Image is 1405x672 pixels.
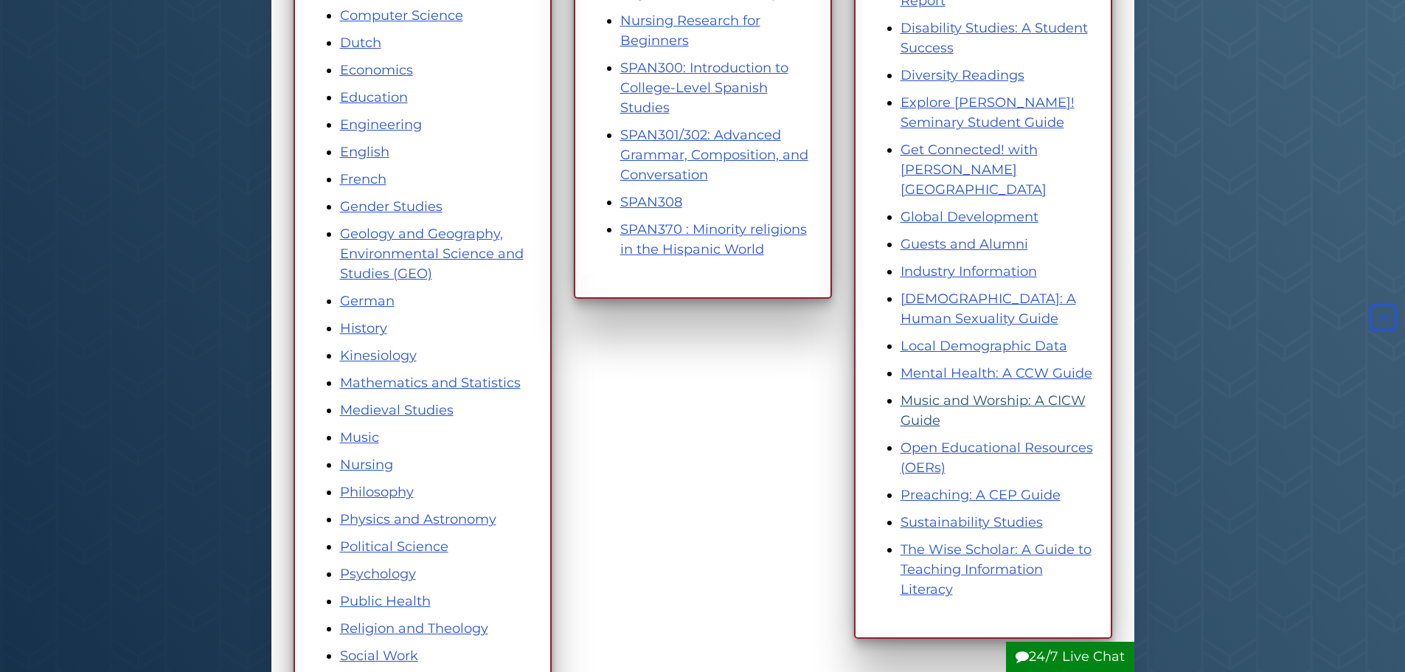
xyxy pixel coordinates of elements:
[901,365,1092,381] a: Mental Health: A CCW Guide
[901,236,1028,252] a: Guests and Alumni
[901,338,1067,354] a: Local Demographic Data
[620,127,808,183] a: SPAN301/302: Advanced Grammar, Composition, and Conversation
[340,648,418,664] a: Social Work
[340,402,454,418] a: Medieval Studies
[340,144,389,160] a: English
[340,198,443,215] a: Gender Studies
[901,514,1043,530] a: Sustainability Studies
[901,263,1037,280] a: Industry Information
[340,593,431,609] a: Public Health
[901,94,1075,131] a: Explore [PERSON_NAME]! Seminary Student Guide
[901,392,1086,429] a: Music and Worship: A CICW Guide
[340,347,417,364] a: Kinesiology
[340,226,524,282] a: Geology and Geography, Environmental Science and Studies (GEO)
[901,487,1061,503] a: Preaching: A CEP Guide
[340,293,395,309] a: German
[340,429,379,446] a: Music
[340,171,386,187] a: French
[901,440,1093,476] a: Open Educational Resources (OERs)
[340,484,414,500] a: Philosophy
[1006,642,1134,672] button: 24/7 Live Chat
[620,221,807,257] a: SPAN370 : Minority religions in the Hispanic World
[340,457,393,473] a: Nursing
[340,117,422,133] a: Engineering
[340,566,416,582] a: Psychology
[340,511,496,527] a: Physics and Astronomy
[340,538,448,555] a: Political Science
[901,291,1076,327] a: [DEMOGRAPHIC_DATA]: A Human Sexuality Guide
[340,62,413,78] a: Economics
[340,620,488,637] a: Religion and Theology
[1366,309,1401,325] a: Back to Top
[340,7,463,24] a: Computer Science
[901,67,1024,83] a: Diversity Readings
[901,541,1092,597] a: The Wise Scholar: A Guide to Teaching Information Literacy
[340,89,408,105] a: Education
[620,60,788,116] a: SPAN300: Introduction to College-Level Spanish Studies
[340,320,387,336] a: History
[901,20,1088,56] a: Disability Studies: A Student Success
[340,35,381,51] a: Dutch
[901,142,1047,198] a: Get Connected! with [PERSON_NAME][GEOGRAPHIC_DATA]
[901,209,1038,225] a: Global Development
[340,375,521,391] a: Mathematics and Statistics
[620,13,760,49] a: Nursing Research for Beginners
[620,194,682,210] a: SPAN308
